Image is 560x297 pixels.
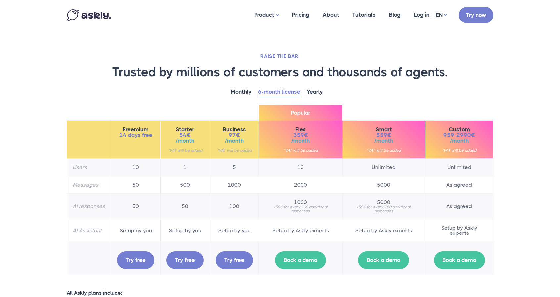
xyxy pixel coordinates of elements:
[67,9,111,21] img: Askly
[161,193,210,219] td: 50
[275,251,326,269] a: Book a demo
[210,219,259,242] td: Setup by you
[117,127,154,132] span: Freemium
[259,176,342,193] td: 2000
[459,7,493,23] a: Try now
[248,2,285,28] a: Product
[342,158,425,176] td: Unlimited
[210,193,259,219] td: 100
[431,204,487,209] span: As agreed
[67,158,111,176] th: Users
[216,138,253,144] span: /month
[425,158,493,176] td: Unlimited
[316,2,346,27] a: About
[342,176,425,193] td: 5000
[111,219,161,242] td: Setup by you
[342,219,425,242] td: Setup by Askly experts
[216,132,253,138] span: 97€
[265,205,336,213] small: +50€ for every 100 additional responses
[231,87,252,97] a: Monthly
[425,219,493,242] td: Setup by Askly experts
[111,158,161,176] td: 10
[210,158,259,176] td: 5
[346,2,382,27] a: Tutorials
[161,219,210,242] td: Setup by you
[285,2,316,27] a: Pricing
[425,176,493,193] td: As agreed
[431,148,487,152] small: *VAT will be added
[348,148,419,152] small: *VAT will be added
[348,200,419,205] span: 5000
[259,219,342,242] td: Setup by Askly experts
[259,105,342,121] span: Popular
[265,138,336,144] span: /month
[434,251,485,269] a: Book a demo
[117,251,154,269] a: Try free
[67,64,493,80] h1: Trusted by millions of customers and thousands of agents.
[67,53,493,60] h2: RAISE THE BAR.
[382,2,407,27] a: Blog
[166,251,204,269] a: Try free
[265,200,336,205] span: 1000
[431,138,487,144] span: /month
[111,193,161,219] td: 50
[348,205,419,213] small: +50€ for every 100 additional responses
[307,87,323,97] a: Yearly
[166,148,204,152] small: *VAT will be added
[407,2,436,27] a: Log in
[67,290,122,296] strong: All Askly plans include:
[166,138,204,144] span: /month
[265,127,336,132] span: Flex
[259,158,342,176] td: 10
[111,176,161,193] td: 50
[358,251,409,269] a: Book a demo
[166,132,204,138] span: 54€
[166,127,204,132] span: Starter
[265,132,336,138] span: 359€
[216,148,253,152] small: *VAT will be added
[216,127,253,132] span: Business
[348,138,419,144] span: /month
[117,132,154,138] span: 14 days free
[348,132,419,138] span: 559€
[431,127,487,132] span: Custom
[67,193,111,219] th: AI responses
[436,10,447,20] a: EN
[67,219,111,242] th: AI Assistant
[258,87,300,97] a: 6-month license
[431,132,487,138] span: 959-2990€
[348,127,419,132] span: Smart
[216,251,253,269] a: Try free
[210,176,259,193] td: 1000
[67,176,111,193] th: Messages
[161,176,210,193] td: 500
[265,148,336,152] small: *VAT will be added
[161,158,210,176] td: 1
